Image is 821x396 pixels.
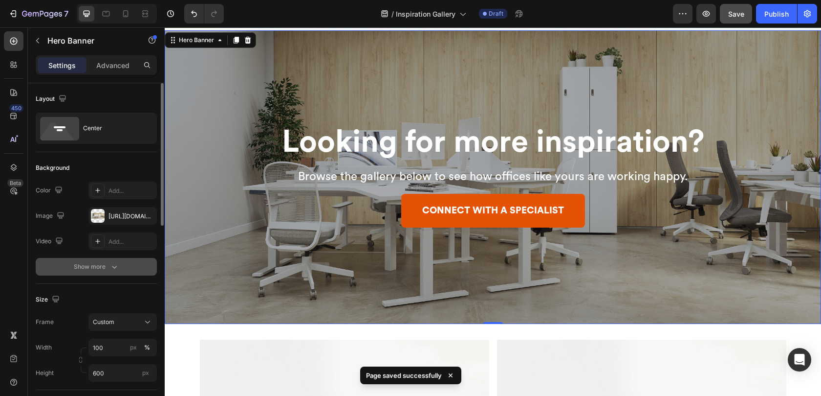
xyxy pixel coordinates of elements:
span: Save [728,10,744,18]
button: % [128,342,139,353]
p: Settings [48,60,76,70]
div: Hero Banner [12,8,51,17]
div: Add... [108,186,154,195]
span: Custom [93,318,114,326]
div: Video [36,235,65,248]
div: Show more [74,262,119,272]
input: px% [88,339,157,356]
button: Show more [36,258,157,276]
label: Frame [36,318,54,326]
label: Height [36,369,54,377]
div: Color [36,184,65,197]
p: Hero Banner [47,35,130,47]
div: Layout [36,93,68,106]
label: Width [36,343,52,352]
div: [URL][DOMAIN_NAME] [108,212,154,221]
div: px [130,343,137,352]
div: Image [36,210,66,223]
button: px [141,342,153,353]
span: / [391,9,394,19]
span: CONNECT WITH A SPECIALIST [258,179,399,188]
p: Advanced [96,60,130,70]
span: px [142,369,149,376]
div: 450 [9,104,23,112]
button: 7 [4,4,73,23]
div: Size [36,293,62,306]
div: Undo/Redo [184,4,224,23]
a: CONNECT WITH A SPECIALIST [237,166,420,200]
p: 7 [64,8,68,20]
div: Add... [108,237,154,246]
input: px [88,364,157,382]
iframe: Design area [165,27,821,396]
div: Publish [764,9,789,19]
span: Inspiration Gallery [396,9,455,19]
button: Save [720,4,752,23]
div: % [144,343,150,352]
div: Open Intercom Messenger [788,348,811,372]
p: Page saved successfully [366,371,442,380]
div: Background [36,163,69,172]
div: Beta [7,179,23,187]
button: Custom [88,313,157,331]
button: Publish [756,4,797,23]
div: Center [83,117,143,140]
span: Draft [489,9,503,18]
